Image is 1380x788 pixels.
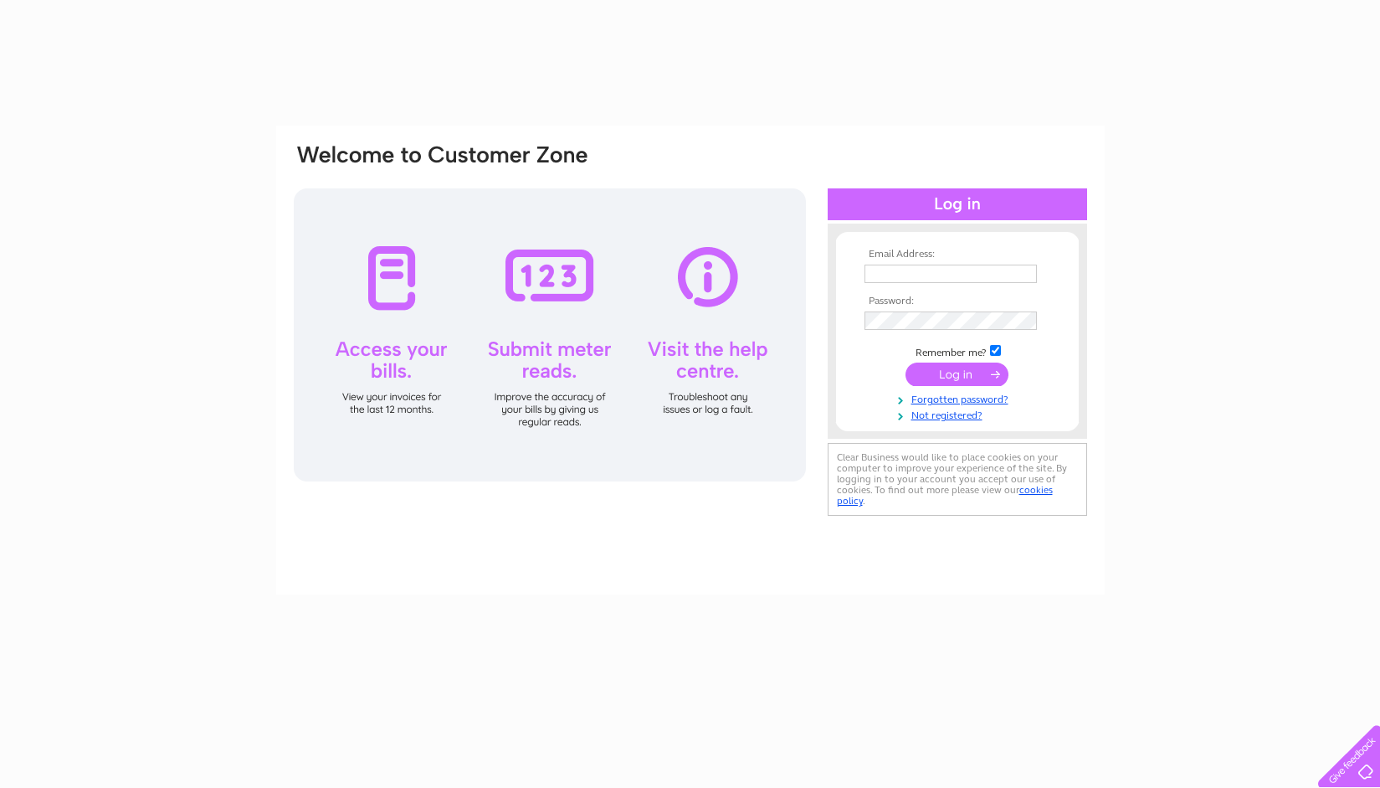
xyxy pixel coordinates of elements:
[860,296,1054,307] th: Password:
[860,249,1054,260] th: Email Address:
[860,342,1054,359] td: Remember me?
[905,363,1008,386] input: Submit
[864,406,1054,422] a: Not registered?
[837,484,1053,507] a: cookies policy
[864,390,1054,406] a: Forgotten password?
[828,443,1087,516] div: Clear Business would like to place cookies on your computer to improve your experience of the sit...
